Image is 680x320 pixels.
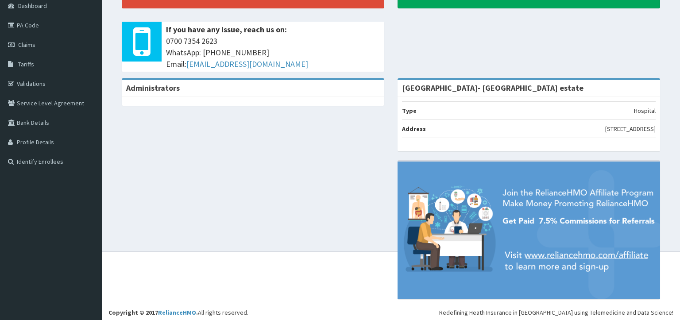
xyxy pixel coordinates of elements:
div: Redefining Heath Insurance in [GEOGRAPHIC_DATA] using Telemedicine and Data Science! [439,308,673,317]
a: RelianceHMO [158,308,196,316]
span: Claims [18,41,35,49]
strong: Copyright © 2017 . [108,308,198,316]
p: Hospital [634,106,656,115]
b: If you have any issue, reach us on: [166,24,287,35]
span: 0700 7354 2623 WhatsApp: [PHONE_NUMBER] Email: [166,35,380,69]
b: Address [402,125,426,133]
b: Type [402,107,417,115]
p: [STREET_ADDRESS] [605,124,656,133]
span: Tariffs [18,60,34,68]
b: Administrators [126,83,180,93]
a: [EMAIL_ADDRESS][DOMAIN_NAME] [186,59,308,69]
img: provider-team-banner.png [398,162,660,299]
strong: [GEOGRAPHIC_DATA]- [GEOGRAPHIC_DATA] estate [402,83,583,93]
span: Dashboard [18,2,47,10]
